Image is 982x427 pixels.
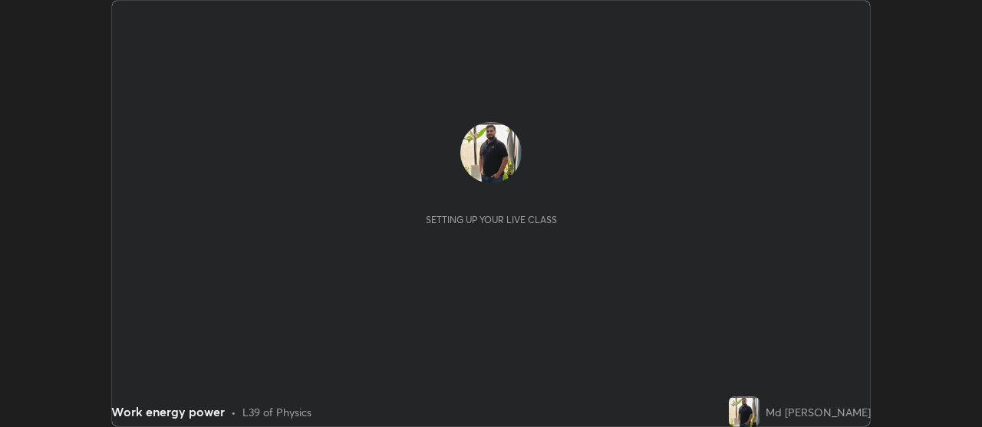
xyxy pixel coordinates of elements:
[729,396,760,427] img: ad11e7e585114d2a9e672fdc1f06942c.jpg
[766,404,871,420] div: Md [PERSON_NAME]
[460,122,522,183] img: ad11e7e585114d2a9e672fdc1f06942c.jpg
[242,404,311,420] div: L39 of Physics
[426,214,557,225] div: Setting up your live class
[111,402,225,421] div: Work energy power
[231,404,236,420] div: •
